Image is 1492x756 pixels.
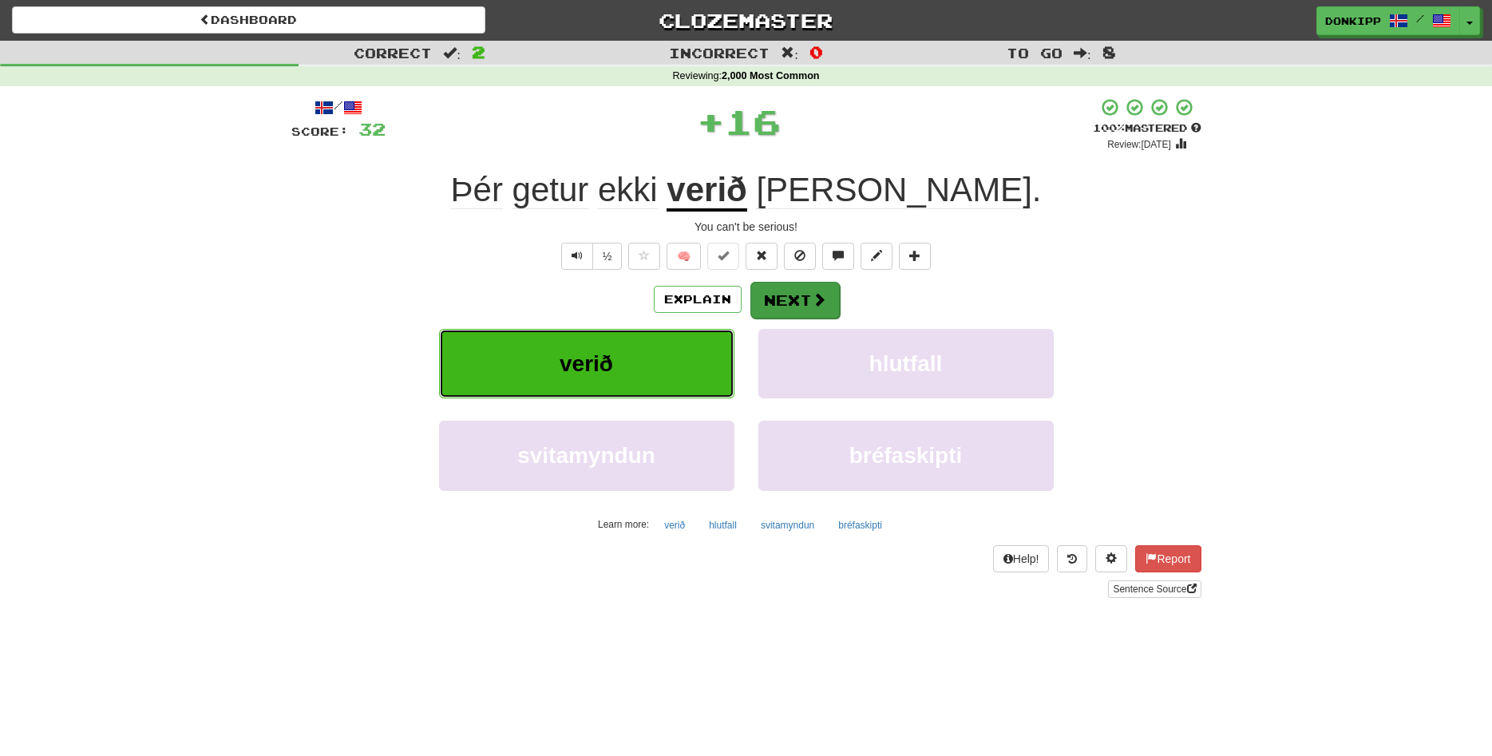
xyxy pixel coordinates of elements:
a: Sentence Source [1108,580,1201,598]
button: Help! [993,545,1050,572]
button: svitamyndun [439,421,734,490]
span: verið [560,351,613,376]
span: Þér [451,171,503,209]
span: 8 [1102,42,1116,61]
button: Round history (alt+y) [1057,545,1087,572]
button: Favorite sentence (alt+f) [628,243,660,270]
button: Ignore sentence (alt+i) [784,243,816,270]
span: 0 [809,42,823,61]
u: verið [667,171,746,212]
span: Score: [291,125,349,138]
button: ½ [592,243,623,270]
span: svitamyndun [517,443,655,468]
span: : [1074,46,1091,60]
span: : [443,46,461,60]
button: Edit sentence (alt+d) [861,243,892,270]
button: Set this sentence to 100% Mastered (alt+m) [707,243,739,270]
div: Mastered [1093,121,1201,136]
button: hlutfall [700,513,746,537]
small: Review: [DATE] [1107,139,1171,150]
span: 2 [472,42,485,61]
span: getur [513,171,589,209]
span: [PERSON_NAME] [756,171,1031,209]
button: 🧠 [667,243,701,270]
a: Dashboard [12,6,485,34]
span: 16 [725,101,781,141]
span: + [697,97,725,145]
a: Clozemaster [509,6,983,34]
div: / [291,97,386,117]
button: svitamyndun [752,513,823,537]
strong: 2,000 Most Common [722,70,819,81]
span: To go [1007,45,1063,61]
div: You can't be serious! [291,219,1201,235]
span: : [781,46,798,60]
button: bréfaskipti [829,513,891,537]
button: Play sentence audio (ctl+space) [561,243,593,270]
span: hlutfall [869,351,943,376]
span: 100 % [1093,121,1125,134]
a: donkipp / [1316,6,1460,35]
button: Add to collection (alt+a) [899,243,931,270]
button: Next [750,282,840,319]
span: Incorrect [669,45,770,61]
button: Explain [654,286,742,313]
button: verið [439,329,734,398]
span: bréfaskipti [849,443,963,468]
span: donkipp [1325,14,1381,28]
span: Correct [354,45,432,61]
span: 32 [358,119,386,139]
span: . [747,171,1042,209]
small: Learn more: [598,519,649,530]
span: ekki [598,171,658,209]
button: verið [655,513,694,537]
span: / [1416,13,1424,24]
button: Reset to 0% Mastered (alt+r) [746,243,778,270]
button: Report [1135,545,1201,572]
button: hlutfall [758,329,1054,398]
button: Discuss sentence (alt+u) [822,243,854,270]
button: bréfaskipti [758,421,1054,490]
div: Text-to-speech controls [558,243,623,270]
